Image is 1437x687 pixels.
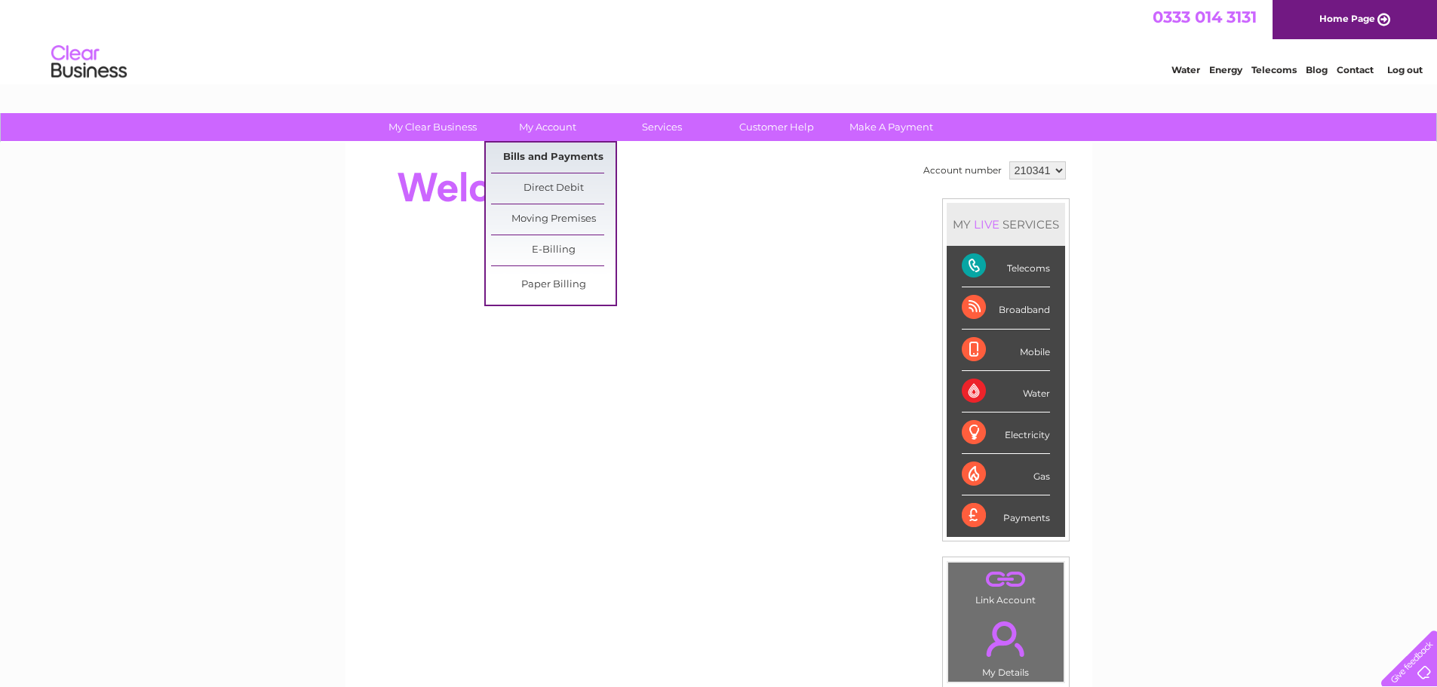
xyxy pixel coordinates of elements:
[962,454,1050,495] div: Gas
[1153,8,1257,26] a: 0333 014 3131
[962,495,1050,536] div: Payments
[1387,64,1423,75] a: Log out
[962,413,1050,454] div: Electricity
[1251,64,1297,75] a: Telecoms
[491,204,616,235] a: Moving Premises
[962,287,1050,329] div: Broadband
[952,566,1060,593] a: .
[714,113,839,141] a: Customer Help
[971,217,1003,232] div: LIVE
[962,371,1050,413] div: Water
[962,330,1050,371] div: Mobile
[1209,64,1242,75] a: Energy
[1337,64,1374,75] a: Contact
[491,143,616,173] a: Bills and Payments
[1306,64,1328,75] a: Blog
[952,612,1060,665] a: .
[829,113,953,141] a: Make A Payment
[491,235,616,265] a: E-Billing
[370,113,495,141] a: My Clear Business
[363,8,1076,73] div: Clear Business is a trading name of Verastar Limited (registered in [GEOGRAPHIC_DATA] No. 3667643...
[1171,64,1200,75] a: Water
[947,609,1064,682] td: My Details
[485,113,609,141] a: My Account
[600,113,724,141] a: Services
[947,203,1065,246] div: MY SERVICES
[491,173,616,204] a: Direct Debit
[962,246,1050,287] div: Telecoms
[947,562,1064,609] td: Link Account
[491,270,616,300] a: Paper Billing
[51,39,127,85] img: logo.png
[920,158,1006,183] td: Account number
